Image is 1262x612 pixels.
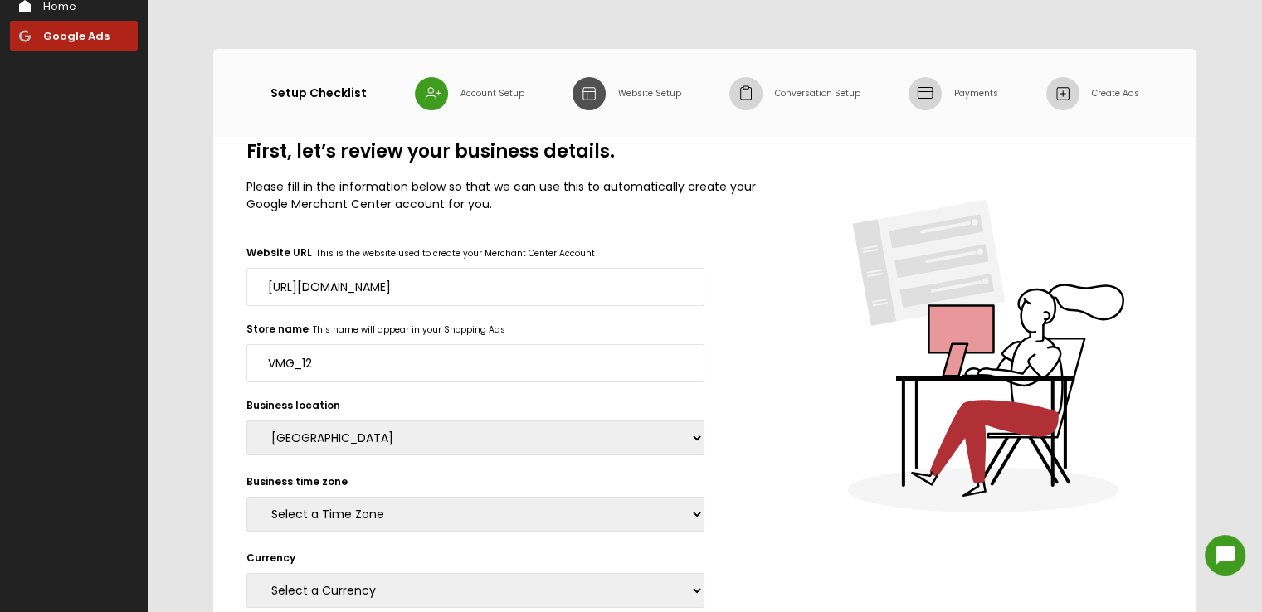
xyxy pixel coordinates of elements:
[309,323,505,336] span: This name will appear in your Shopping Ads
[246,398,340,412] label: Business location
[573,77,606,110] img: website-setup-icon.svg
[763,87,860,100] div: Conversation Setup
[43,28,110,45] div: Google Ads
[213,178,803,213] div: Please fill in the information below so that we can use this to automatically create your Google ...
[1046,77,1079,110] img: create-ads-icon-black.svg
[448,87,524,100] div: Account Setup
[246,245,312,260] label: Website URL
[1205,535,1245,576] img: message-icon.svg
[942,87,998,100] div: Payments
[415,77,451,110] img: account-setup-icon.svg
[270,85,367,102] div: Setup Checklist
[730,77,762,110] img: conversation-setup-icon-black.svg
[246,322,309,336] label: Store name
[213,138,803,165] div: First, let’s review your business details.
[19,30,31,42] img: menu icon
[803,138,1124,512] img: website-setup-image.svg
[1079,87,1139,100] div: Create Ads
[246,551,295,565] label: Currency
[909,77,943,109] img: payments-icon-black.svg
[246,474,348,488] label: Business time zone
[606,87,681,100] div: Website Setup
[312,247,595,260] span: This is the website used to create your Merchant Center Account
